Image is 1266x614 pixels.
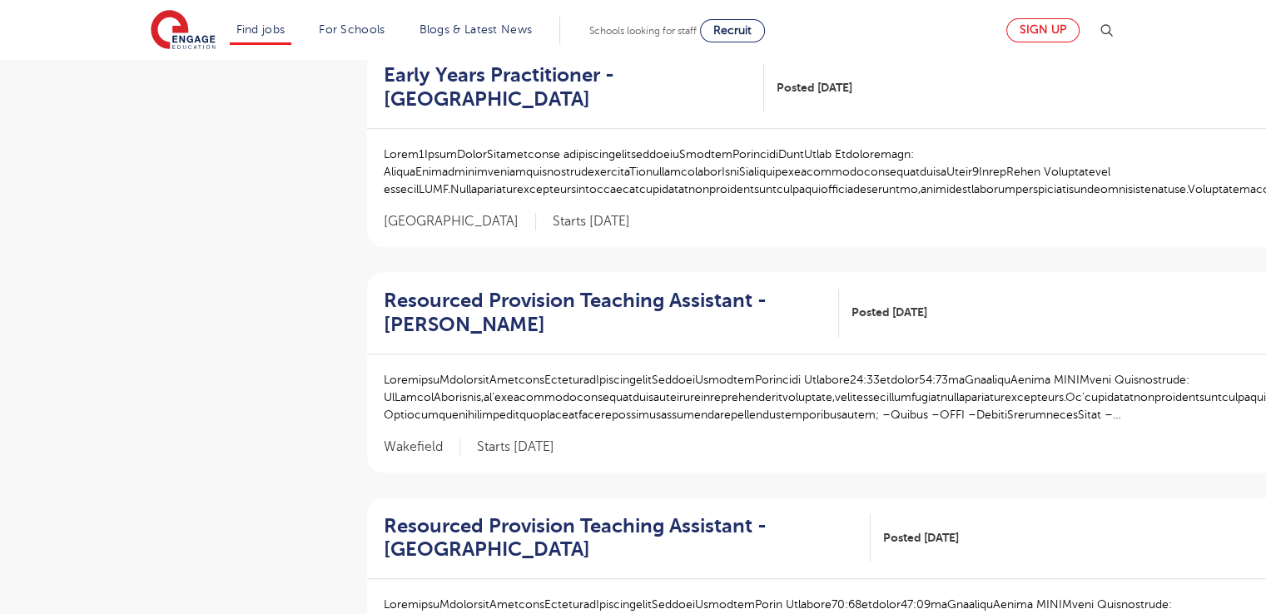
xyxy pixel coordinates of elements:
[1006,18,1080,42] a: Sign up
[236,23,285,36] a: Find jobs
[384,63,764,111] a: Early Years Practitioner - [GEOGRAPHIC_DATA]
[851,304,927,321] span: Posted [DATE]
[384,213,536,230] span: [GEOGRAPHIC_DATA]
[477,438,554,456] p: Starts [DATE]
[883,529,959,547] span: Posted [DATE]
[384,289,826,337] h2: Resourced Provision Teaching Assistant - [PERSON_NAME]
[384,514,871,562] a: Resourced Provision Teaching Assistant - [GEOGRAPHIC_DATA]
[384,514,857,562] h2: Resourced Provision Teaching Assistant - [GEOGRAPHIC_DATA]
[319,23,385,36] a: For Schools
[700,19,765,42] a: Recruit
[553,213,630,230] p: Starts [DATE]
[151,10,216,52] img: Engage Education
[589,25,697,37] span: Schools looking for staff
[384,63,751,111] h2: Early Years Practitioner - [GEOGRAPHIC_DATA]
[420,23,533,36] a: Blogs & Latest News
[384,438,460,456] span: Wakefield
[384,289,839,337] a: Resourced Provision Teaching Assistant - [PERSON_NAME]
[713,24,752,37] span: Recruit
[777,79,852,97] span: Posted [DATE]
